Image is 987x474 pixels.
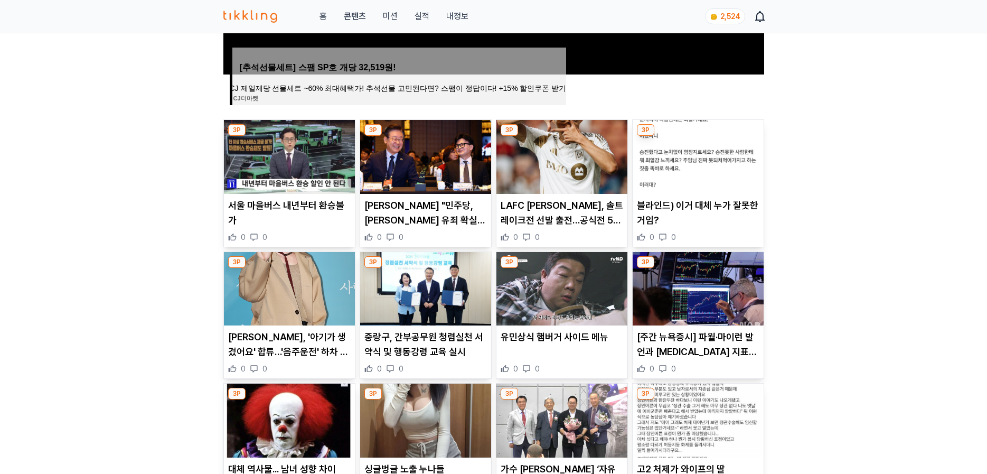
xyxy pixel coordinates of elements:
[224,384,355,458] img: 대체 역사물... 남녀 성향 차이
[319,10,327,23] a: 홈
[364,330,487,359] p: 중랑구, 간부공무원 청렴실천 서약식 및 행동강령 교육 실시
[399,232,403,243] span: 0
[720,12,740,21] span: 2,524
[233,92,258,104] span: CJ더마켓 in Taboola advertising section
[496,384,627,458] img: 가수 Luce Quattro ‘자유를 향한 헌신’ 영상으로 인천상륙작전 하늘에 울려 퍼진 감동
[632,252,764,379] div: 3P [주간 뉴욕증시] 파월·마이런 발언과 PCE 지표에 촉각 [주간 뉴욕증시] 파월·마이런 발언과 [MEDICAL_DATA] 지표에 촉각 0 0
[671,364,676,374] span: 0
[344,10,366,23] a: 콘텐츠
[633,384,764,458] img: 고2 처제가 와이프의 딸이랍니다 ,,
[637,388,654,399] div: 3P
[671,232,676,243] span: 0
[241,364,246,374] span: 0
[228,256,246,268] div: 3P
[513,364,518,374] span: 0
[501,256,518,268] div: 3P
[360,119,492,247] div: 3P 한동훈 "민주당, 李대통령 유죄 확실하니 배임죄 없애자는 것" [PERSON_NAME] "민주당, [PERSON_NAME] 유죄 확실하니 배임죄 없애자는 것" 0 0
[240,62,561,73] span: [추석선물세트] 스팸 SP호 개당 32,519원!
[360,252,491,326] img: 중랑구, 간부공무원 청렴실천 서약식 및 행동강령 교육 실시
[262,232,267,243] span: 0
[637,198,759,228] p: 블라인드) 이거 대체 누가 잘못한거임?
[496,252,628,379] div: 3P 유민상식 햄버거 사이드 메뉴 유민상식 햄버거 사이드 메뉴 0 0
[228,124,246,136] div: 3P
[364,256,382,268] div: 3P
[364,124,382,136] div: 3P
[513,232,518,243] span: 0
[496,120,627,194] img: LAFC 손흥민, 솔트레이크전 선발 출전…공식전 5경기 연속골 도전
[637,124,654,136] div: 3P
[377,232,382,243] span: 0
[262,364,267,374] span: 0
[228,330,351,359] p: [PERSON_NAME], '아기가 생겼어요' 합류…'음주운전' 하차 윤지온 빈자리 채운다
[224,120,355,194] img: 서울 마을버스 내년부터 환승불가
[224,252,355,326] img: 홍종현, '아기가 생겼어요' 합류…'음주운전' 하차 윤지온 빈자리 채운다
[446,10,468,23] a: 내정보
[650,364,654,374] span: 0
[705,8,743,24] a: coin 2,524
[501,198,623,228] p: LAFC [PERSON_NAME], 솔트레이크전 선발 출전…공식전 5경기 연속골 도전
[637,330,759,359] p: [주간 뉴욕증시] 파월·마이런 발언과 [MEDICAL_DATA] 지표에 촉각
[501,388,518,399] div: 3P
[637,256,654,268] div: 3P
[377,364,382,374] span: 0
[364,388,382,399] div: 3P
[228,388,246,399] div: 3P
[360,252,492,379] div: 3P 중랑구, 간부공무원 청렴실천 서약식 및 행동강령 교육 실시 중랑구, 간부공무원 청렴실천 서약식 및 행동강령 교육 실시 0 0
[501,124,518,136] div: 3P
[230,75,567,125] a: [추석선물세트] 스팸 SP호 개당 32,519원!CJ 제일제당 선물세트 ~60% 최대혜택가! 추석선물 고민된다면? 스팸이 정답이다! +15% 할인쿠폰 받기CJ더마켓 in Ta...
[633,120,764,194] img: 블라인드) 이거 대체 누가 잘못한거임?
[223,119,355,247] div: 3P 서울 마을버스 내년부터 환승불가 서울 마을버스 내년부터 환승불가 0 0
[496,119,628,247] div: 3P LAFC 손흥민, 솔트레이크전 선발 출전…공식전 5경기 연속골 도전 LAFC [PERSON_NAME], 솔트레이크전 선발 출전…공식전 5경기 연속골 도전 0 0
[535,364,540,374] span: 0
[360,384,491,458] img: 싱글벙글 노출 누나들
[241,232,246,243] span: 0
[364,198,487,228] p: [PERSON_NAME] "민주당, [PERSON_NAME] 유죄 확실하니 배임죄 없애자는 것"
[710,13,718,21] img: coin
[383,10,398,23] button: 미션
[223,10,278,23] img: 티끌링
[496,252,627,326] img: 유민상식 햄버거 사이드 메뉴
[501,330,623,345] p: 유민상식 햄버거 사이드 메뉴
[399,364,403,374] span: 0
[633,252,764,326] img: [주간 뉴욕증시] 파월·마이런 발언과 PCE 지표에 촉각
[535,232,540,243] span: 0
[223,252,355,379] div: 3P 홍종현, '아기가 생겼어요' 합류…'음주운전' 하차 윤지온 빈자리 채운다 [PERSON_NAME], '아기가 생겼어요' 합류…'음주운전' 하차 윤지온 빈자리 채운다 0 0
[228,198,351,228] p: 서울 마을버스 내년부터 환승불가
[650,232,654,243] span: 0
[632,119,764,247] div: 3P 블라인드) 이거 대체 누가 잘못한거임? 블라인드) 이거 대체 누가 잘못한거임? 0 0
[415,10,429,23] a: 실적
[360,120,491,194] img: 한동훈 "민주당, 李대통령 유죄 확실하니 배임죄 없애자는 것"
[230,83,567,94] span: CJ 제일제당 선물세트 ~60% 최대혜택가! 추석선물 고민된다면? 스팸이 정답이다! +15% 할인쿠폰 받기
